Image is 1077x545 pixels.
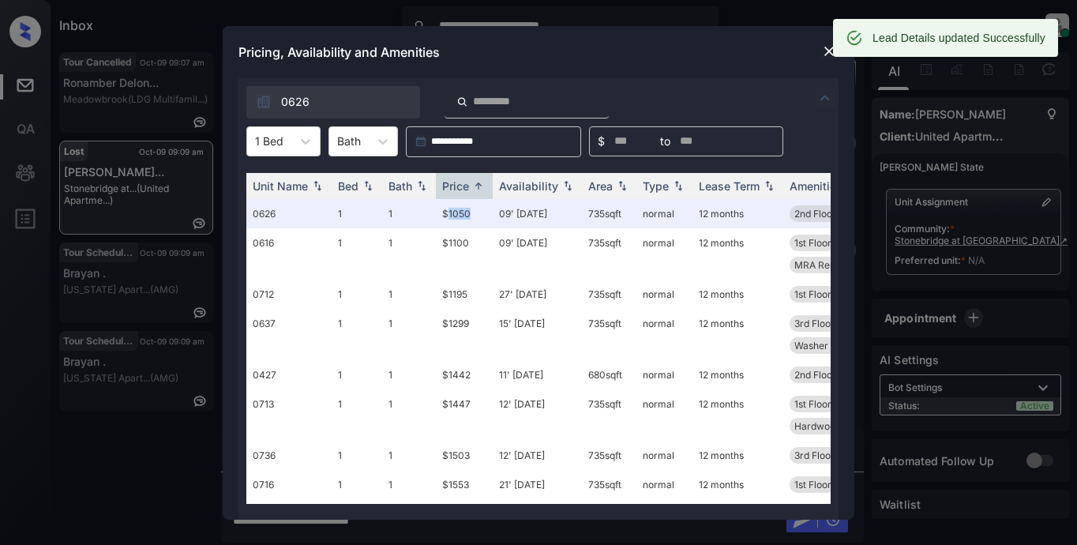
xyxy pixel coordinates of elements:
td: 1 [382,199,436,228]
span: 2nd Floor [794,208,836,220]
td: 24' [DATE] [493,499,582,528]
img: icon-zuma [456,95,468,109]
td: 1 [382,309,436,360]
td: $1195 [436,280,493,309]
td: 1 [332,389,382,441]
div: Amenities [790,179,842,193]
td: 12 months [692,280,783,309]
td: 1 [332,309,382,360]
img: sorting [614,180,630,191]
td: 12 months [692,309,783,360]
img: sorting [310,180,325,191]
span: 0626 [281,93,310,111]
td: 1 [332,280,382,309]
td: 735 sqft [582,280,636,309]
img: sorting [471,180,486,192]
div: Pricing, Availability and Amenities [223,26,854,78]
td: 1 [382,470,436,499]
div: Area [588,179,613,193]
td: $1299 [436,309,493,360]
td: 1 [382,360,436,389]
td: normal [636,470,692,499]
td: 735 sqft [582,441,636,470]
img: sorting [761,180,777,191]
td: 735 sqft [582,228,636,280]
td: 11' [DATE] [493,360,582,389]
span: $ [598,133,605,150]
td: 1 [332,360,382,389]
div: Availability [499,179,558,193]
td: 0716 [246,470,332,499]
td: 27' [DATE] [493,280,582,309]
td: 0835 [246,499,332,528]
td: 12 months [692,199,783,228]
td: 1 [382,280,436,309]
td: normal [636,360,692,389]
span: 1st Floor [794,237,831,249]
span: MRA Rent Specia... [794,259,879,271]
span: to [660,133,670,150]
div: Lease Term [699,179,760,193]
td: 735 sqft [582,309,636,360]
td: 12 months [692,470,783,499]
td: 12 months [692,228,783,280]
td: 1 [332,441,382,470]
td: 1 [332,199,382,228]
td: 12 months [692,389,783,441]
td: 12 months [692,360,783,389]
div: Price [442,179,469,193]
td: 0736 [246,441,332,470]
span: 1st Floor [794,288,831,300]
td: 735 sqft [582,199,636,228]
td: 1 [382,441,436,470]
div: Lead Details updated Successfully [872,24,1045,52]
div: Type [643,179,669,193]
td: $1564 [436,499,493,528]
td: normal [636,441,692,470]
td: $1050 [436,199,493,228]
td: 0637 [246,309,332,360]
img: close [821,43,837,59]
span: Hardwood Floori... [794,420,876,432]
td: 09' [DATE] [493,199,582,228]
td: $1503 [436,441,493,470]
td: 12' [DATE] [493,389,582,441]
td: 1 [382,499,436,528]
img: sorting [360,180,376,191]
td: 1 [332,470,382,499]
td: 1 [382,228,436,280]
span: 2nd Floor [794,369,836,381]
td: 1 [382,389,436,441]
td: 0626 [246,199,332,228]
td: normal [636,309,692,360]
span: 3rd Floor [794,318,835,329]
td: normal [636,389,692,441]
span: 3rd Floor [794,449,835,461]
td: 0712 [246,280,332,309]
span: 1st Floor [794,479,831,490]
td: 09' [DATE] [493,228,582,280]
td: 21' [DATE] [493,470,582,499]
td: $1442 [436,360,493,389]
td: 0713 [246,389,332,441]
td: 12 months [692,499,783,528]
td: $1553 [436,470,493,499]
div: Bed [338,179,358,193]
img: icon-zuma [816,88,835,107]
td: 735 sqft [582,470,636,499]
img: sorting [670,180,686,191]
td: normal [636,499,692,528]
td: 735 sqft [582,389,636,441]
td: 680 sqft [582,360,636,389]
td: 15' [DATE] [493,309,582,360]
td: 713 sqft [582,499,636,528]
td: $1100 [436,228,493,280]
div: Bath [388,179,412,193]
td: 1 [332,228,382,280]
img: icon-zuma [256,94,272,110]
span: 1st Floor [794,398,831,410]
td: $1447 [436,389,493,441]
td: normal [636,280,692,309]
img: sorting [414,180,430,191]
div: Unit Name [253,179,308,193]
